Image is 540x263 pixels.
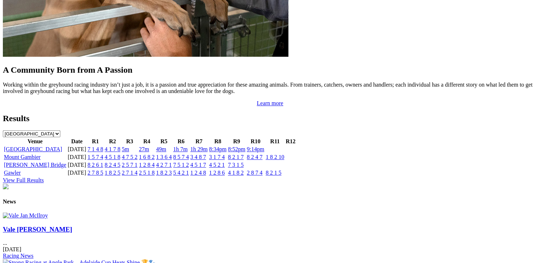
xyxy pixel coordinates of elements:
[3,82,537,94] p: Working within the greyhound racing industry isn’t just a job, it is a passion and true appreciat...
[87,162,103,168] a: 8 2 6 1
[209,154,225,160] a: 3 1 7 4
[139,146,149,152] a: 27m
[156,154,172,160] a: 1 3 6 4
[122,146,129,152] a: 5m
[190,170,206,176] a: 1 2 4 8
[105,154,120,160] a: 4 5 1 8
[4,138,67,145] th: Venue
[247,170,262,176] a: 2 8 7 4
[247,146,264,152] a: 9:14pm
[87,138,104,145] th: R1
[3,198,537,205] h4: News
[190,162,206,168] a: 4 5 1 7
[3,65,537,75] h2: A Community Born from A Passion
[67,161,87,169] td: [DATE]
[173,170,189,176] a: 5 4 2 1
[190,138,208,145] th: R7
[257,100,283,106] a: Learn more
[228,138,246,145] th: R9
[87,154,103,160] a: 1 5 7 4
[209,138,227,145] th: R8
[209,162,225,168] a: 4 5 2 1
[285,138,296,145] th: R12
[247,154,262,160] a: 8 2 4 7
[190,146,207,152] a: 1h 29m
[105,170,120,176] a: 1 8 2 5
[156,138,172,145] th: R5
[139,162,155,168] a: 1 2 8 4
[228,146,246,152] a: 8:52pm
[173,146,187,152] a: 1h 7m
[156,146,166,152] a: 49m
[3,177,44,183] a: View Full Results
[67,169,87,176] td: [DATE]
[122,162,137,168] a: 2 5 7 1
[4,162,66,168] a: [PERSON_NAME] Bridge
[3,114,537,123] h2: Results
[173,162,189,168] a: 7 5 1 2
[209,170,225,176] a: 1 2 8 6
[266,170,281,176] a: 8 2 1 5
[67,146,87,153] td: [DATE]
[173,154,189,160] a: 8 5 7 4
[104,138,121,145] th: R2
[87,146,103,152] a: 7 1 4 8
[105,146,120,152] a: 4 1 7 8
[209,146,227,152] a: 8:34pm
[4,170,21,176] a: Gawler
[3,226,537,259] div: ...
[228,170,244,176] a: 4 1 8 2
[3,246,21,252] span: [DATE]
[105,162,120,168] a: 8 2 4 5
[265,138,284,145] th: R11
[156,170,172,176] a: 1 8 2 3
[4,146,62,152] a: [GEOGRAPHIC_DATA]
[3,184,9,189] img: chasers_homepage.jpg
[246,138,264,145] th: R10
[3,226,72,233] a: Vale [PERSON_NAME]
[3,253,34,259] a: Racing News
[228,162,244,168] a: 7 3 1 5
[121,138,138,145] th: R3
[4,154,41,160] a: Mount Gambier
[228,154,244,160] a: 8 2 1 7
[139,170,155,176] a: 2 5 1 8
[138,138,155,145] th: R4
[173,138,189,145] th: R6
[3,212,48,219] img: Vale Jan McIlroy
[67,154,87,161] td: [DATE]
[190,154,206,160] a: 3 4 8 7
[266,154,284,160] a: 1 8 2 10
[87,170,103,176] a: 2 7 8 5
[122,154,137,160] a: 4 7 5 2
[122,170,137,176] a: 2 7 1 4
[139,154,155,160] a: 1 6 8 2
[67,138,87,145] th: Date
[156,162,172,168] a: 4 2 7 1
